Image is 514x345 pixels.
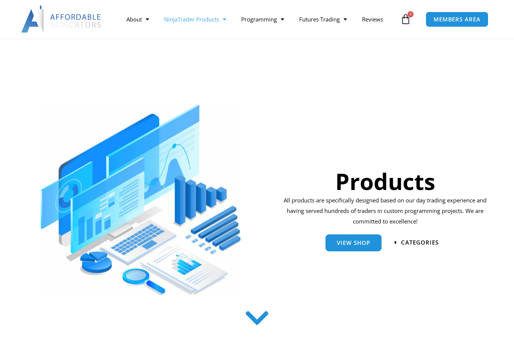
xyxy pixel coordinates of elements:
a: 0 [389,8,422,30]
span: MEMBERS AREA [433,17,481,22]
a: Reviews [354,11,391,28]
nav: Menu [119,11,398,28]
a: NinjaTrader Products [157,11,234,28]
span: 0 [408,11,414,17]
a: Programming [234,11,292,28]
img: ProductsSection scaled | Affordable Indicators – NinjaTrader [41,105,240,295]
a: About [119,11,157,28]
h1: Products [281,166,489,197]
span: categories [401,240,439,245]
span: View Shop [337,240,370,246]
a: categories [395,240,439,245]
a: MEMBERS AREA [426,12,488,27]
p: All products are specifically designed based on our day trading experience and having served hund... [281,195,489,227]
a: Futures Trading [292,11,354,28]
img: LogoAI | Affordable Indicators – NinjaTrader [21,6,102,33]
a: View Shop [325,234,382,251]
